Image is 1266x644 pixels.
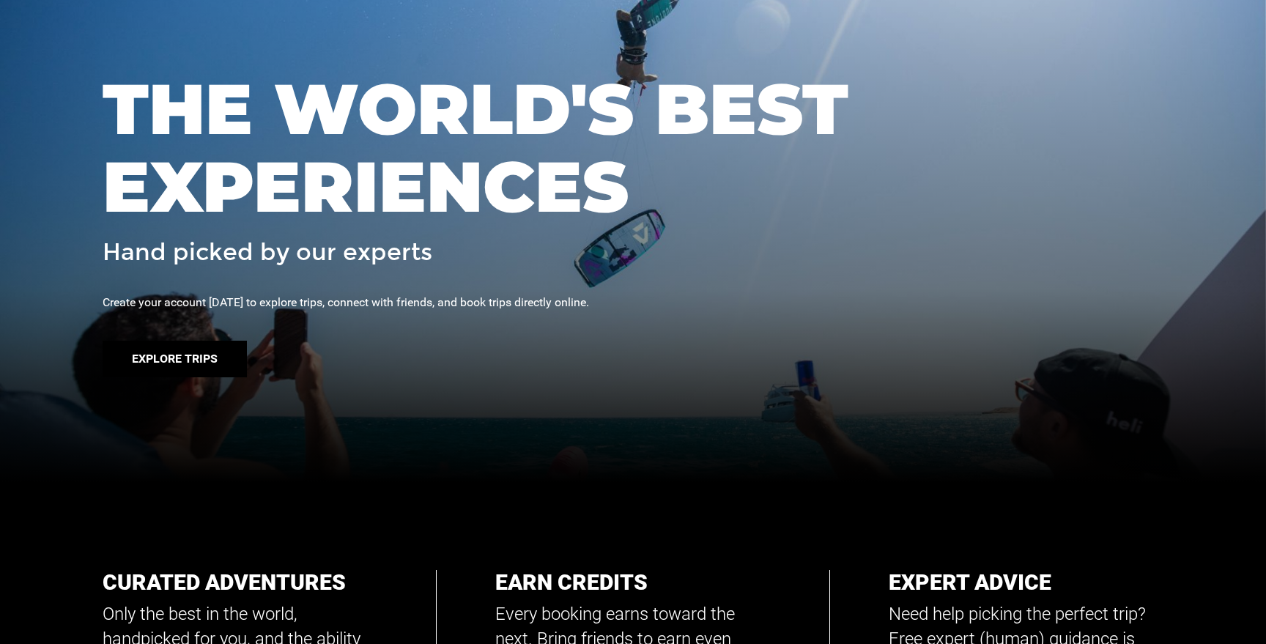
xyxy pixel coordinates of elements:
[103,70,1163,225] span: THE WORLD'S BEST EXPERIENCES
[495,570,770,594] h2: Earn Credits
[889,570,1163,594] h2: Expert Advice
[103,570,377,594] h2: Curated Adventures
[103,295,1163,311] div: Create your account [DATE] to explore trips, connect with friends, and book trips directly online.
[103,341,247,377] button: Explore Trips
[103,240,432,265] span: Hand picked by our experts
